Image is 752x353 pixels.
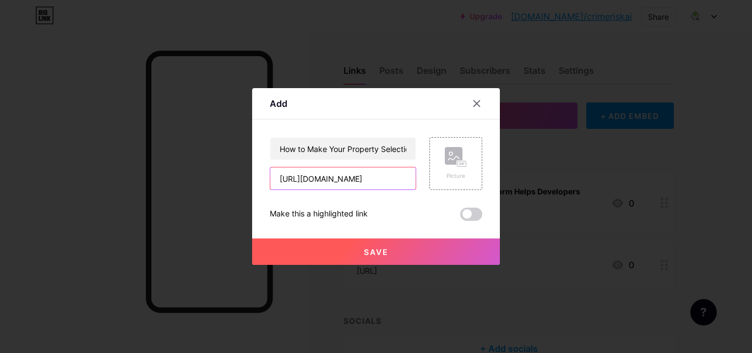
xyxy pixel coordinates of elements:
[270,138,416,160] input: Title
[364,247,389,257] span: Save
[270,167,416,189] input: URL
[270,208,368,221] div: Make this a highlighted link
[445,172,467,180] div: Picture
[270,97,287,110] div: Add
[252,238,500,265] button: Save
